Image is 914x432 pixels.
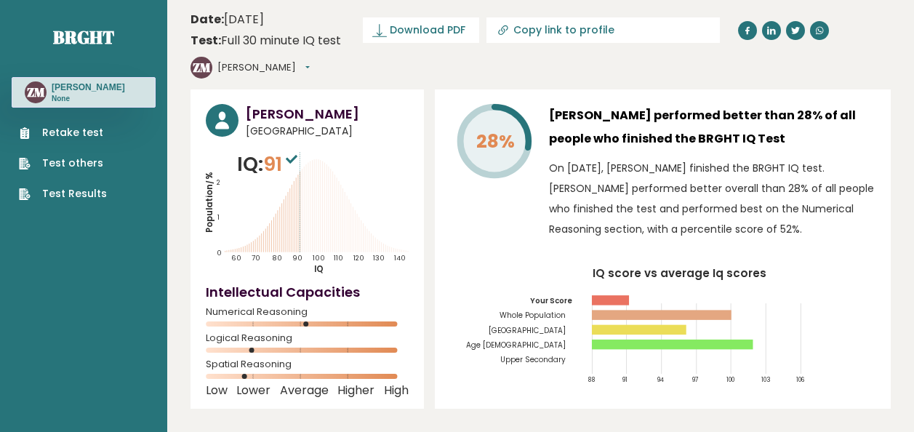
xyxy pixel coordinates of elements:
a: Test Results [19,186,107,201]
tspan: Upper Secondary [500,354,566,365]
tspan: [GEOGRAPHIC_DATA] [489,325,566,336]
tspan: 100 [313,253,325,263]
a: Download PDF [363,17,479,43]
a: Brght [53,25,114,49]
time: [DATE] [191,11,264,28]
tspan: 120 [353,253,364,263]
tspan: IQ [314,263,324,275]
text: ZM [27,84,45,100]
span: Spatial Reasoning [206,361,409,367]
span: Logical Reasoning [206,335,409,341]
p: IQ: [237,150,301,179]
tspan: 103 [761,375,771,384]
tspan: 80 [272,253,282,263]
tspan: 0 [217,248,222,257]
tspan: Your Score [530,295,572,306]
tspan: 90 [292,253,302,263]
p: On [DATE], [PERSON_NAME] finished the BRGHT IQ test. [PERSON_NAME] performed better overall than ... [549,158,875,239]
p: None [52,94,125,104]
tspan: 91 [622,375,628,384]
tspan: Whole Population [500,310,566,321]
h3: [PERSON_NAME] performed better than 28% of all people who finished the BRGHT IQ Test [549,104,875,151]
tspan: 97 [692,375,699,384]
tspan: Population/% [204,172,215,233]
tspan: IQ score vs average Iq scores [593,265,766,281]
tspan: 28% [476,129,515,154]
tspan: 88 [588,375,595,384]
h3: [PERSON_NAME] [52,81,125,93]
tspan: Age [DEMOGRAPHIC_DATA] [466,340,566,351]
a: Retake test [19,125,107,140]
span: Higher [337,388,374,393]
tspan: 106 [796,375,804,384]
text: ZM [193,59,211,76]
b: Test: [191,32,221,49]
h3: [PERSON_NAME] [246,104,409,124]
tspan: 110 [334,253,343,263]
tspan: 1 [217,212,220,222]
tspan: 94 [657,375,664,384]
div: Full 30 minute IQ test [191,32,341,49]
span: Average [280,388,329,393]
tspan: 60 [231,253,241,263]
span: 91 [263,151,301,177]
span: [GEOGRAPHIC_DATA] [246,124,409,139]
button: [PERSON_NAME] [217,60,310,75]
tspan: 2 [217,177,220,187]
tspan: 100 [727,375,735,384]
span: High [384,388,409,393]
h4: Intellectual Capacities [206,282,409,302]
span: Numerical Reasoning [206,309,409,315]
tspan: 70 [252,253,260,263]
span: Lower [236,388,270,393]
b: Date: [191,11,224,28]
span: Download PDF [390,23,465,38]
span: Low [206,388,228,393]
tspan: 140 [394,253,406,263]
tspan: 130 [373,253,385,263]
a: Test others [19,156,107,171]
